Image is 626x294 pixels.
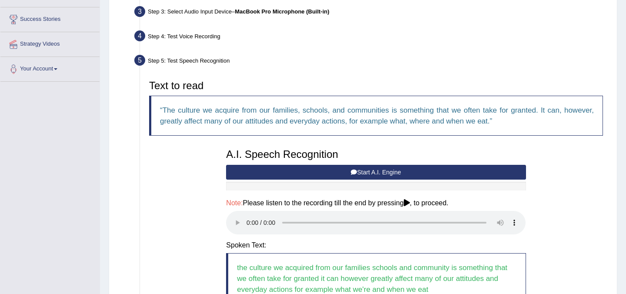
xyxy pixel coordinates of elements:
[130,28,613,47] div: Step 4: Test Voice Recording
[0,7,100,29] a: Success Stories
[226,199,526,207] h4: Please listen to the recording till the end by pressing , to proceed.
[226,149,526,160] h3: A.I. Speech Recognition
[130,3,613,23] div: Step 3: Select Audio Input Device
[160,106,594,125] q: The culture we acquire from our families, schools, and communities is something that we often tak...
[149,80,603,91] h3: Text to read
[0,57,100,79] a: Your Account
[130,52,613,71] div: Step 5: Test Speech Recognition
[226,241,526,249] h4: Spoken Text:
[226,199,243,207] span: Note:
[232,8,330,15] span: –
[0,32,100,54] a: Strategy Videos
[226,165,526,180] button: Start A.I. Engine
[235,8,329,15] b: MacBook Pro Microphone (Built-in)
